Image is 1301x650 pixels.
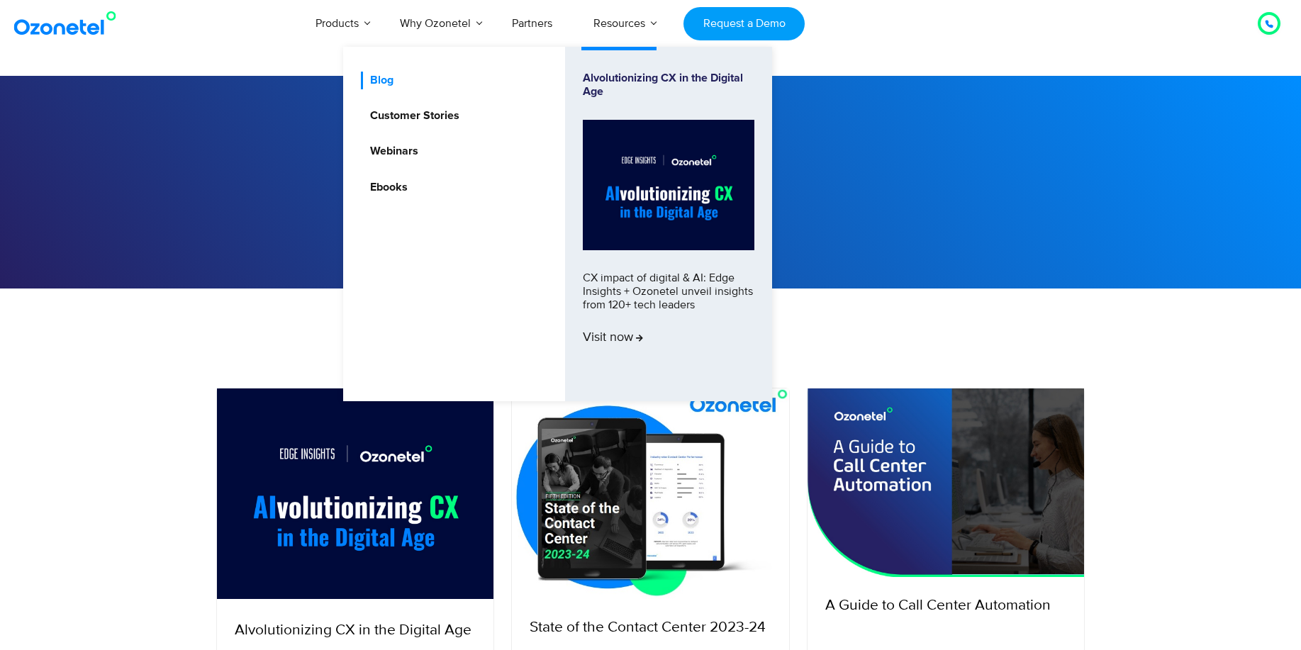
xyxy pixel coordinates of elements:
[530,617,771,639] p: State of the Contact Center 2023-24
[583,330,643,346] span: Visit now
[235,620,476,642] p: Alvolutionizing CX in the Digital Age
[583,72,754,376] a: Alvolutionizing CX in the Digital AgeCX impact of digital & AI: Edge Insights + Ozonetel unveil i...
[683,7,805,40] a: Request a Demo
[825,595,1067,617] p: A Guide to Call Center Automation
[208,159,1094,198] h1: Ebooks
[583,120,754,250] img: Alvolutionizing.jpg
[361,107,462,125] a: Customer Stories
[361,142,420,160] a: Webinars
[361,72,396,89] a: Blog
[361,179,410,196] a: Ebooks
